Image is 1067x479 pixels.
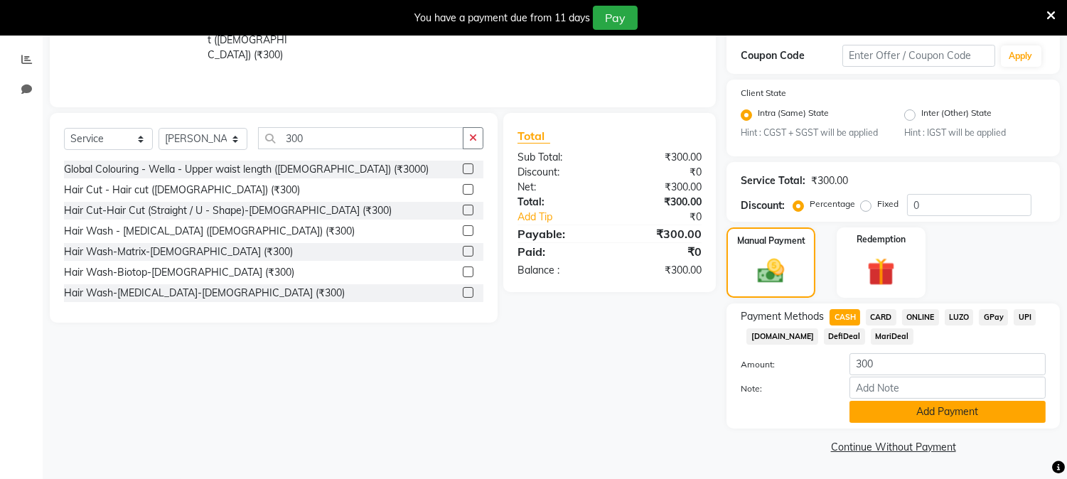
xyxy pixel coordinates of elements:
[507,243,610,260] div: Paid:
[877,198,899,210] label: Fixed
[593,6,638,30] button: Pay
[1001,45,1041,67] button: Apply
[830,309,860,325] span: CASH
[811,173,848,188] div: ₹300.00
[64,244,293,259] div: Hair Wash-Matrix-[DEMOGRAPHIC_DATA] (₹300)
[737,235,805,247] label: Manual Payment
[507,210,627,225] a: Add Tip
[824,328,865,345] span: DefiDeal
[507,225,610,242] div: Payable:
[758,107,829,124] label: Intra (Same) State
[871,328,913,345] span: MariDeal
[610,195,713,210] div: ₹300.00
[610,225,713,242] div: ₹300.00
[741,48,842,63] div: Coupon Code
[810,198,855,210] label: Percentage
[64,162,429,177] div: Global Colouring - Wella - Upper waist length ([DEMOGRAPHIC_DATA]) (₹3000)
[64,183,300,198] div: Hair Cut - Hair cut ([DEMOGRAPHIC_DATA]) (₹300)
[730,358,839,371] label: Amount:
[849,353,1046,375] input: Amount
[741,127,882,139] small: Hint : CGST + SGST will be applied
[507,180,610,195] div: Net:
[749,256,792,286] img: _cash.svg
[610,180,713,195] div: ₹300.00
[945,309,974,325] span: LUZO
[64,203,392,218] div: Hair Cut-Hair Cut (Straight / U - Shape)-[DEMOGRAPHIC_DATA] (₹300)
[746,328,818,345] span: [DOMAIN_NAME]
[730,382,839,395] label: Note:
[627,210,713,225] div: ₹0
[921,107,992,124] label: Inter (Other) State
[414,11,590,26] div: You have a payment due from 11 days
[866,309,896,325] span: CARD
[857,233,906,246] label: Redemption
[507,195,610,210] div: Total:
[507,150,610,165] div: Sub Total:
[507,263,610,278] div: Balance :
[610,263,713,278] div: ₹300.00
[849,377,1046,399] input: Add Note
[64,224,355,239] div: Hair Wash - [MEDICAL_DATA] ([DEMOGRAPHIC_DATA]) (₹300)
[979,309,1008,325] span: GPay
[902,309,939,325] span: ONLINE
[849,401,1046,423] button: Add Payment
[741,87,786,99] label: Client State
[610,165,713,180] div: ₹0
[64,286,345,301] div: Hair Wash-[MEDICAL_DATA]-[DEMOGRAPHIC_DATA] (₹300)
[610,243,713,260] div: ₹0
[1014,309,1036,325] span: UPI
[208,18,289,61] span: Hair Cut - Hair cut ([DEMOGRAPHIC_DATA]) (₹300)
[859,254,904,289] img: _gift.svg
[64,265,294,280] div: Hair Wash-Biotop-[DEMOGRAPHIC_DATA] (₹300)
[741,198,785,213] div: Discount:
[741,173,805,188] div: Service Total:
[842,45,994,67] input: Enter Offer / Coupon Code
[518,129,550,144] span: Total
[741,309,824,324] span: Payment Methods
[904,127,1046,139] small: Hint : IGST will be applied
[258,127,463,149] input: Search or Scan
[507,165,610,180] div: Discount:
[610,150,713,165] div: ₹300.00
[729,440,1057,455] a: Continue Without Payment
